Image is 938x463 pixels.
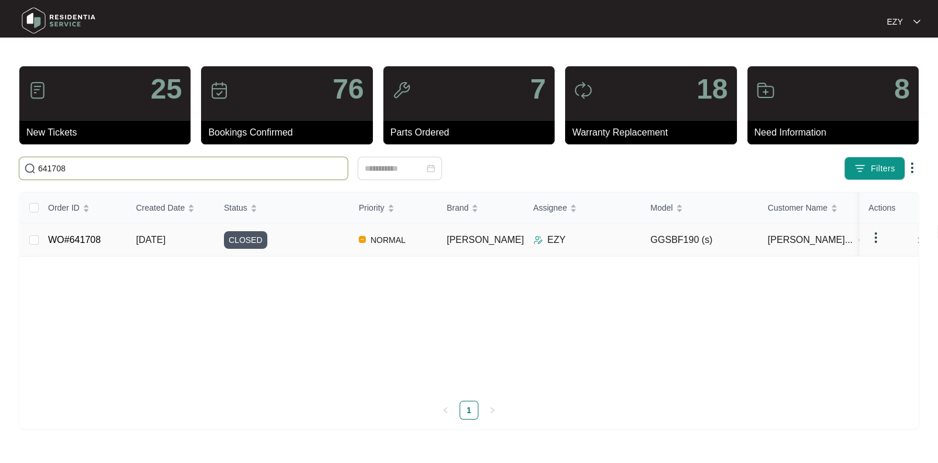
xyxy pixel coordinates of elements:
p: Bookings Confirmed [208,126,372,140]
img: icon [392,81,411,100]
p: Warranty Replacement [572,126,736,140]
span: CLOSED [224,231,267,249]
p: New Tickets [26,126,191,140]
span: left [442,407,449,414]
th: Assignee [524,192,641,224]
img: filter icon [854,163,866,174]
img: icon [574,81,593,100]
img: dropdown arrow [913,19,920,25]
img: icon [756,81,775,100]
span: Brand [447,201,468,214]
img: dropdown arrow [905,161,919,175]
span: Status [224,201,247,214]
img: Vercel Logo [359,236,366,243]
th: Order ID [39,192,127,224]
p: Need Information [755,126,919,140]
li: Next Page [483,401,502,420]
span: right [489,407,496,414]
th: Model [641,192,759,224]
button: right [483,401,502,420]
p: 7 [530,75,546,103]
span: Model [651,201,673,214]
p: EZY [887,16,903,28]
td: GGSBF190 (s) [641,224,759,256]
span: Filters [871,163,895,175]
span: NORMAL [366,233,410,247]
img: Assigner Icon [533,235,543,245]
img: residentia service logo [18,3,100,38]
span: Customer Name [768,201,828,214]
span: [PERSON_NAME]... [768,233,853,247]
button: filter iconFilters [844,157,905,180]
p: Parts Ordered [390,126,555,140]
a: WO#641708 [48,235,101,245]
p: 18 [696,75,728,103]
img: dropdown arrow [869,231,883,245]
p: 76 [332,75,363,103]
th: Actions [859,192,918,224]
span: Assignee [533,201,567,214]
th: Customer Name [759,192,876,224]
li: 1 [460,401,478,420]
img: search-icon [24,163,36,174]
span: Order ID [48,201,80,214]
th: Status [215,192,349,224]
span: Created Date [136,201,185,214]
p: EZY [548,233,566,247]
a: 1 [460,401,478,419]
button: left [436,401,455,420]
img: icon [210,81,229,100]
th: Created Date [127,192,215,224]
input: Search by Order Id, Assignee Name, Customer Name, Brand and Model [38,162,343,175]
span: Priority [359,201,385,214]
p: 25 [151,75,182,103]
th: Priority [349,192,437,224]
span: [PERSON_NAME] [447,235,524,245]
img: icon [28,81,47,100]
li: Previous Page [436,401,455,420]
span: [DATE] [136,235,165,245]
img: Info icon [859,235,868,245]
th: Brand [437,192,524,224]
p: 8 [894,75,910,103]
